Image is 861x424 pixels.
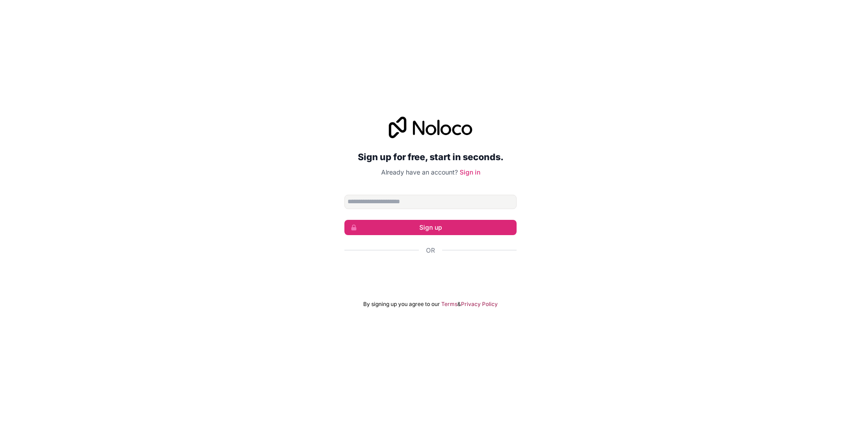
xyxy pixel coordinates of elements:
[461,301,498,308] a: Privacy Policy
[344,220,517,235] button: Sign up
[344,195,517,209] input: Email address
[457,301,461,308] span: &
[460,168,480,176] a: Sign in
[363,301,440,308] span: By signing up you agree to our
[426,246,435,255] span: Or
[441,301,457,308] a: Terms
[344,149,517,165] h2: Sign up for free, start in seconds.
[381,168,458,176] span: Already have an account?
